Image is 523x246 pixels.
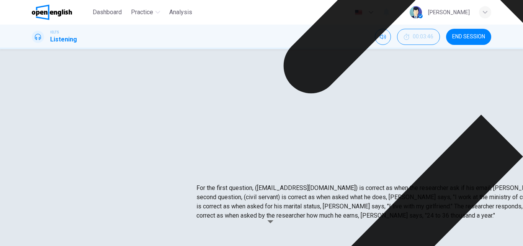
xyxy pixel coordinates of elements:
span: Practice [131,8,153,17]
span: Analysis [169,8,192,17]
span: IELTS [50,30,59,35]
h1: Listening [50,35,77,44]
span: Dashboard [93,8,122,17]
img: OpenEnglish logo [32,5,72,20]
